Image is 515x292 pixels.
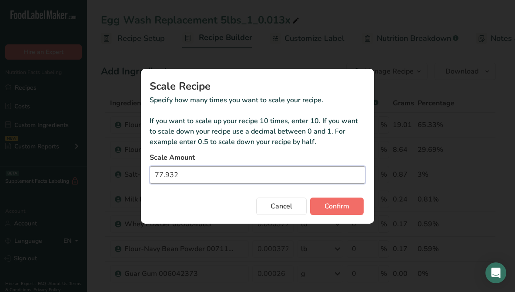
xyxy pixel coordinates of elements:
span: Cancel [271,201,292,211]
span: Scale Amount [150,152,195,163]
button: Cancel [256,198,307,215]
h1: Scale Recipe [150,81,365,91]
span: Confirm [324,201,349,211]
p: Specify how many times you want to scale your recipe. If you want to scale up your recipe 10 time... [150,95,365,147]
button: Confirm [310,198,364,215]
div: Open Intercom Messenger [485,262,506,283]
